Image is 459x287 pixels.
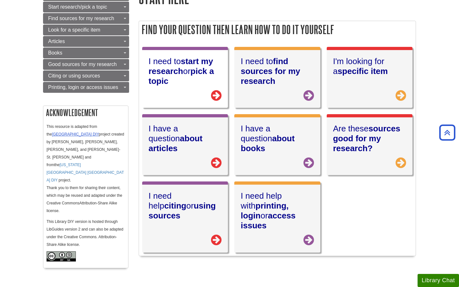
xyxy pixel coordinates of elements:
[142,50,228,108] a: I need tostart my researchorpick a topic
[48,62,117,67] span: Good sources for my research
[241,56,300,86] strong: find sources for my research
[48,4,107,10] span: Start research/pick a topic
[48,73,100,78] span: Citing or using sources
[52,132,99,136] a: [GEOGRAPHIC_DATA] DIY
[139,21,416,38] h2: Find your question then learn how to Do It Yourself
[142,185,228,252] a: I need helpcitingorusing sources
[327,117,412,175] a: Are thesesources good for my research?
[43,36,129,47] a: Articles
[43,106,128,119] h2: Acknowledgement
[43,70,129,81] a: Citing or using sources
[43,2,129,12] a: Start research/pick a topic
[149,191,222,226] h2: I need help or
[234,50,320,108] a: I need tofind sources for my research
[43,25,129,35] a: Look for a specific item
[149,56,222,86] h2: I need to or
[149,201,216,220] strong: using sources
[149,124,222,153] h2: I have a question
[241,134,295,153] strong: about books
[327,50,412,108] a: I'm looking for aspecific item
[142,117,228,175] a: I have a questionabout articles
[43,48,129,58] a: Books
[234,185,320,252] a: I need help withprinting, loginoraccess issues
[333,124,406,153] h2: Are these
[241,191,314,231] h2: I need help with or
[47,163,124,182] a: [US_STATE][GEOGRAPHIC_DATA] [GEOGRAPHIC_DATA] DIY
[241,124,314,153] h2: I have a question
[333,56,406,81] h2: I'm looking for a
[59,178,71,182] span: project.
[338,66,388,76] strong: specific item
[48,16,114,21] span: Find sources for my research
[149,56,213,76] strong: start my research
[47,219,123,247] span: This Library DIY version is hosted through LibGuides version 2 and can also be adapted under the ...
[47,163,124,182] span: the
[418,274,459,287] button: Library Chat
[43,13,129,24] a: Find sources for my research
[43,82,129,93] a: Printing, login or access issues
[234,117,320,175] a: I have a questionabout books
[48,27,100,33] span: Look for a specific item
[149,66,214,86] strong: pick a topic
[149,134,202,153] strong: about articles
[48,39,65,44] span: Articles
[241,211,295,230] strong: access issues
[48,50,62,55] span: Books
[47,124,124,213] span: This resource is adapted from the project created by [PERSON_NAME], [PERSON_NAME], [PERSON_NAME],...
[164,201,186,210] strong: citing
[241,56,314,86] h2: I need to
[48,85,118,90] span: Printing, login or access issues
[43,59,129,70] a: Good sources for my research
[437,128,457,137] a: Back to Top
[47,201,117,213] span: Attribution-Share Alike license
[333,124,400,153] strong: sources good for my research?
[241,201,288,220] strong: printing, login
